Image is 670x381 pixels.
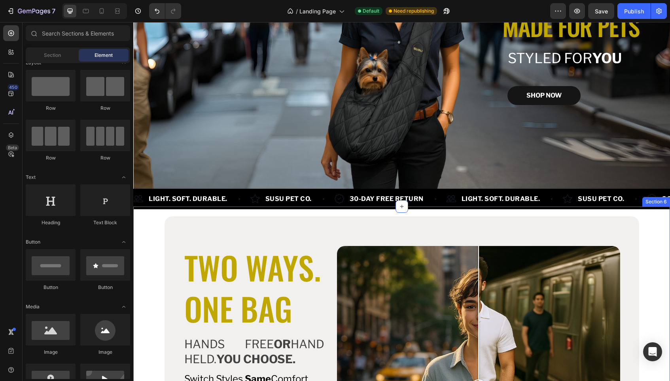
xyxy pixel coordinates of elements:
[201,172,211,182] img: gempages_582444079028110168-f579ab27-e9c8-48ad-bc5e-602d9f2426cd.svg
[83,330,162,344] strong: You Choose.
[299,7,336,15] span: Landing Page
[296,7,298,15] span: /
[588,3,614,19] button: Save
[26,174,36,181] span: Text
[80,219,130,226] div: Text Block
[52,6,55,16] p: 7
[149,3,181,19] div: Undo/Redo
[112,351,138,362] strong: Same
[445,172,491,182] p: SUSU PET CO.
[363,8,379,15] span: Default
[117,300,130,313] span: Toggle open
[374,64,447,83] button: <p>SHOP NOW</p>
[117,236,130,248] span: Toggle open
[117,171,130,184] span: Toggle open
[51,349,191,364] p: Switch Styles. Comfort.
[26,219,76,226] div: Heading
[511,176,535,183] div: Section 6
[26,154,76,161] div: Row
[26,349,76,356] div: Image
[133,22,670,381] iframe: Design area
[80,154,130,161] div: Row
[44,52,61,59] span: Section
[514,172,523,182] img: gempages_582444079028110168-f579ab27-e9c8-48ad-bc5e-602d9f2426cd.svg
[80,284,130,291] div: Button
[95,52,113,59] span: Element
[26,284,76,291] div: Button
[6,145,19,151] div: Beta
[328,172,407,182] p: LIGHT. SOFT. DURABLE.
[595,8,608,15] span: Save
[80,105,130,112] div: Row
[624,7,644,15] div: Publish
[430,172,439,182] img: gempages_582444079028110168-942eaa40-1b8a-4eed-86d3-900e64553ddf.svg
[8,84,19,90] div: 450
[140,315,157,329] strong: or
[26,105,76,112] div: Row
[394,8,434,15] span: Need republishing
[313,172,323,182] img: gempages_582444079028110168-6a10eb84-2bb6-48da-9a0e-cd43159e9690.svg
[80,349,130,356] div: Image
[529,172,603,182] p: 30-DAY FREE RETURN
[51,315,191,344] p: Hands Free Hand Held.
[393,69,428,78] p: SHOP NOW
[50,224,192,308] h2: Two Ways. One Bag
[26,238,40,246] span: Button
[459,28,488,45] strong: YOU
[643,342,662,361] div: Open Intercom Messenger
[617,3,651,19] button: Publish
[216,172,290,182] p: 30-DAY FREE RETURN
[26,303,40,310] span: Media
[26,25,130,41] input: Search Sections & Elements
[3,3,59,19] button: 7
